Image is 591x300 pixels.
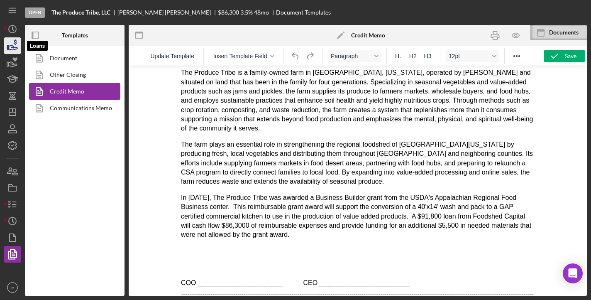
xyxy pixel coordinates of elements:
b: Credit Memo [351,32,385,39]
span: Update Template [150,53,194,59]
button: IB [4,279,21,296]
span: 12pt [449,53,489,59]
button: Reveal or hide additional toolbar items [510,50,524,62]
button: Redo [303,50,317,62]
div: 48 mo [254,9,269,16]
button: Heading 1 [392,50,405,62]
span: Paragraph [331,53,371,59]
div: Open Intercom Messenger [563,263,583,283]
span: Insert Template Field [213,53,267,59]
button: Heading 3 [420,50,435,62]
span: H2 [409,53,417,59]
button: Insert Template Field [209,50,278,62]
a: Other Closing [29,66,116,83]
div: Documents [549,29,587,36]
text: IB [10,285,14,290]
div: [PERSON_NAME] [PERSON_NAME] [117,9,218,16]
div: 3.5 % [240,9,253,16]
b: The Produce Tribe, LLC [51,9,110,16]
div: Document Templates [276,9,331,16]
span: $86,300 [218,9,239,16]
a: Communications Memo [29,100,116,116]
a: Credit Memo [29,83,116,100]
b: Templates [62,32,88,39]
button: Heading 2 [406,50,420,62]
iframe: Rich Text Area [174,66,541,296]
button: Save [544,50,585,62]
button: Undo [288,50,303,62]
span: H1 [395,53,402,59]
button: Reset the template to the current product template value [146,50,198,62]
a: Document [29,50,116,66]
button: Format Paragraph [327,50,381,62]
div: Save [565,50,576,62]
div: Open [25,7,45,18]
button: Font size 12pt [445,50,499,62]
span: H3 [424,53,432,59]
